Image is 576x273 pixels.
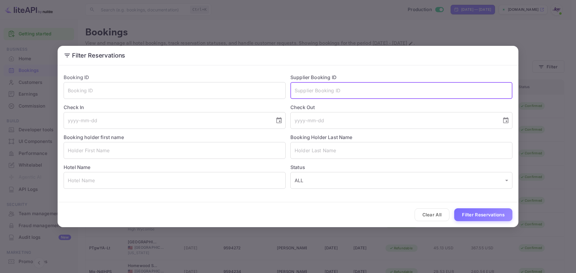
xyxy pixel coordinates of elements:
[415,208,450,221] button: Clear All
[273,114,285,126] button: Choose date
[64,142,286,159] input: Holder First Name
[500,114,512,126] button: Choose date
[64,172,286,189] input: Hotel Name
[290,112,497,129] input: yyyy-mm-dd
[290,74,337,80] label: Supplier Booking ID
[290,104,512,111] label: Check Out
[454,208,512,221] button: Filter Reservations
[290,134,352,140] label: Booking Holder Last Name
[64,112,271,129] input: yyyy-mm-dd
[64,134,124,140] label: Booking holder first name
[290,142,512,159] input: Holder Last Name
[64,164,91,170] label: Hotel Name
[64,104,286,111] label: Check In
[290,82,512,99] input: Supplier Booking ID
[64,74,89,80] label: Booking ID
[64,82,286,99] input: Booking ID
[290,172,512,189] div: ALL
[58,46,518,65] h2: Filter Reservations
[290,164,512,171] label: Status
